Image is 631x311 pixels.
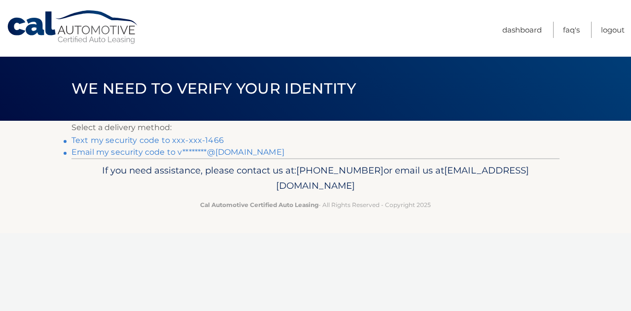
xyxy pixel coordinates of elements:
[78,200,553,210] p: - All Rights Reserved - Copyright 2025
[502,22,542,38] a: Dashboard
[71,136,224,145] a: Text my security code to xxx-xxx-1466
[563,22,580,38] a: FAQ's
[78,163,553,194] p: If you need assistance, please contact us at: or email us at
[71,79,356,98] span: We need to verify your identity
[200,201,318,208] strong: Cal Automotive Certified Auto Leasing
[6,10,140,45] a: Cal Automotive
[296,165,384,176] span: [PHONE_NUMBER]
[71,147,284,157] a: Email my security code to v********@[DOMAIN_NAME]
[601,22,625,38] a: Logout
[71,121,560,135] p: Select a delivery method:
